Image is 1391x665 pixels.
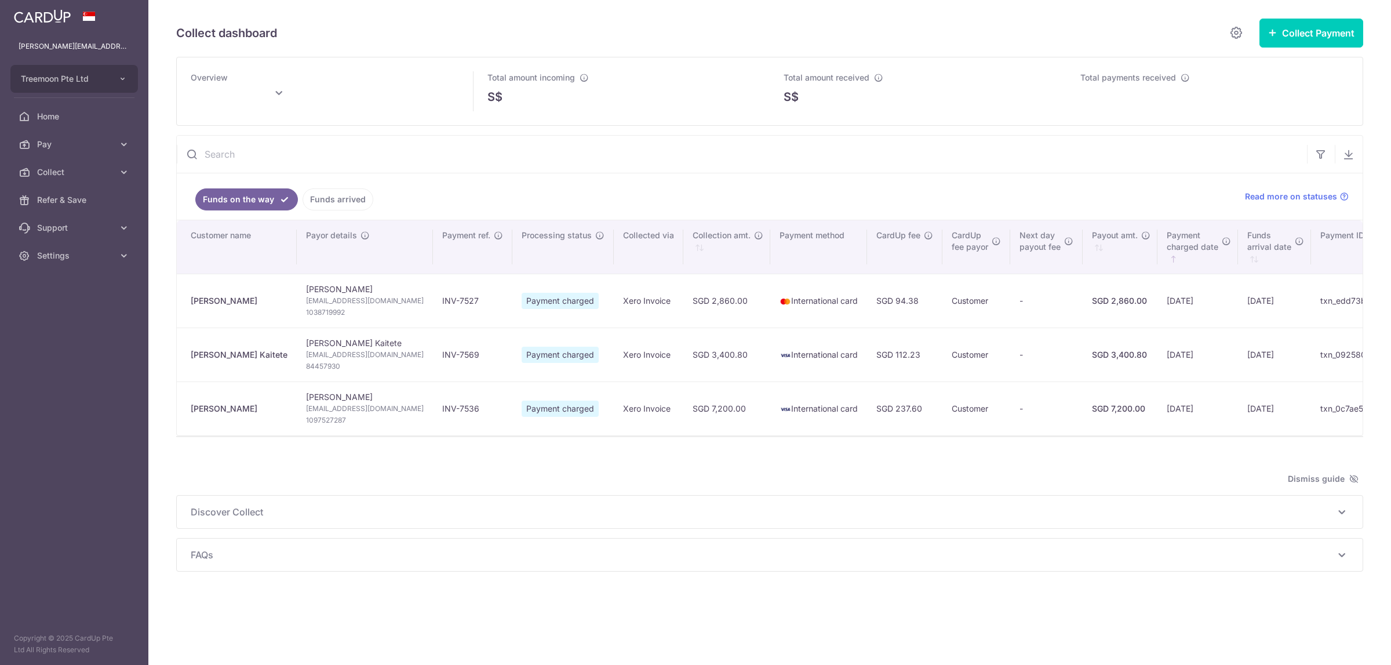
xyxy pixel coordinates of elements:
th: Next daypayout fee [1010,220,1083,274]
span: Payor details [306,230,357,241]
td: Xero Invoice [614,381,683,435]
th: CardUp fee [867,220,942,274]
img: mastercard-sm-87a3fd1e0bddd137fecb07648320f44c262e2538e7db6024463105ddbc961eb2.png [780,296,791,307]
span: Payout amt. [1092,230,1138,241]
span: FAQs [191,548,1335,562]
td: Xero Invoice [614,274,683,328]
th: Payout amt. : activate to sort column ascending [1083,220,1157,274]
td: International card [770,328,867,381]
td: SGD 7,200.00 [683,381,770,435]
td: - [1010,274,1083,328]
td: [DATE] [1238,381,1311,435]
td: International card [770,274,867,328]
span: Total amount received [784,72,869,82]
span: Payment charged [522,347,599,363]
span: [EMAIL_ADDRESS][DOMAIN_NAME] [306,295,424,307]
span: Discover Collect [191,505,1335,519]
td: [PERSON_NAME] [297,381,433,435]
span: Next day payout fee [1019,230,1061,253]
span: Dismiss guide [1288,472,1359,486]
td: International card [770,381,867,435]
td: - [1010,381,1083,435]
td: SGD 2,860.00 [683,274,770,328]
td: Customer [942,328,1010,381]
button: Treemoon Pte Ltd [10,65,138,93]
span: Payment charged date [1167,230,1218,253]
span: CardUp fee [876,230,920,241]
input: Search [177,136,1307,173]
td: Customer [942,274,1010,328]
span: 84457930 [306,361,424,372]
div: SGD 7,200.00 [1092,403,1148,415]
span: Processing status [522,230,592,241]
td: [DATE] [1157,274,1238,328]
a: Funds arrived [303,188,373,210]
td: [DATE] [1238,328,1311,381]
span: Payment ref. [442,230,490,241]
td: INV-7569 [433,328,512,381]
span: [EMAIL_ADDRESS][DOMAIN_NAME] [306,349,424,361]
div: [PERSON_NAME] [191,295,287,307]
th: Payment ref. [433,220,512,274]
p: Discover Collect [191,505,1349,519]
span: Read more on statuses [1245,191,1337,202]
td: - [1010,328,1083,381]
p: [PERSON_NAME][EMAIL_ADDRESS][DOMAIN_NAME] [19,41,130,52]
span: CardUp fee payor [952,230,988,253]
span: Total amount incoming [487,72,575,82]
img: CardUp [14,9,71,23]
span: Pay [37,139,114,150]
a: Read more on statuses [1245,191,1349,202]
div: SGD 2,860.00 [1092,295,1148,307]
span: 1038719992 [306,307,424,318]
td: SGD 237.60 [867,381,942,435]
img: visa-sm-192604c4577d2d35970c8ed26b86981c2741ebd56154ab54ad91a526f0f24972.png [780,350,791,361]
th: Collected via [614,220,683,274]
span: Support [37,222,114,234]
td: [PERSON_NAME] [297,274,433,328]
th: Processing status [512,220,614,274]
span: Collection amt. [693,230,751,241]
span: S$ [487,88,502,106]
div: [PERSON_NAME] [191,403,287,415]
span: Payment charged [522,293,599,309]
span: Funds arrival date [1247,230,1291,253]
td: SGD 3,400.80 [683,328,770,381]
th: Paymentcharged date : activate to sort column ascending [1157,220,1238,274]
span: Home [37,111,114,122]
td: Customer [942,381,1010,435]
span: Payment charged [522,401,599,417]
td: [PERSON_NAME] Kaitete [297,328,433,381]
a: Funds on the way [195,188,298,210]
span: [EMAIL_ADDRESS][DOMAIN_NAME] [306,403,424,415]
td: [DATE] [1238,274,1311,328]
button: Collect Payment [1259,19,1363,48]
div: [PERSON_NAME] Kaitete [191,349,287,361]
td: [DATE] [1157,381,1238,435]
div: SGD 3,400.80 [1092,349,1148,361]
td: INV-7536 [433,381,512,435]
span: 1097527287 [306,415,424,426]
td: [DATE] [1157,328,1238,381]
span: S$ [784,88,799,106]
th: Payment method [770,220,867,274]
td: SGD 94.38 [867,274,942,328]
th: Payor details [297,220,433,274]
td: INV-7527 [433,274,512,328]
span: Settings [37,250,114,261]
th: Fundsarrival date : activate to sort column ascending [1238,220,1311,274]
td: SGD 112.23 [867,328,942,381]
img: visa-sm-192604c4577d2d35970c8ed26b86981c2741ebd56154ab54ad91a526f0f24972.png [780,404,791,415]
span: Collect [37,166,114,178]
td: Xero Invoice [614,328,683,381]
span: Total payments received [1080,72,1176,82]
th: Collection amt. : activate to sort column ascending [683,220,770,274]
th: Customer name [177,220,297,274]
span: Treemoon Pte Ltd [21,73,107,85]
span: Overview [191,72,228,82]
p: FAQs [191,548,1349,562]
h5: Collect dashboard [176,24,277,42]
th: CardUpfee payor [942,220,1010,274]
span: Refer & Save [37,194,114,206]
